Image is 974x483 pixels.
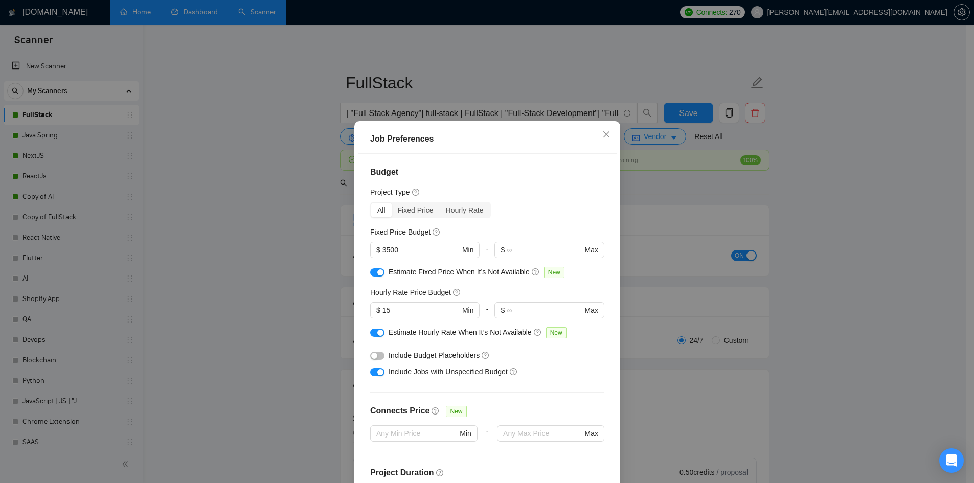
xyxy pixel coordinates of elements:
span: question-circle [432,407,440,415]
span: Max [584,305,598,316]
span: question-circle [412,188,420,196]
h4: Budget [370,166,604,178]
div: Job Preferences [370,133,604,145]
input: ∞ [507,244,582,256]
input: Any Min Price [376,428,458,439]
span: New [446,406,466,417]
input: 0 [382,305,460,316]
span: Estimate Fixed Price When It’s Not Available [389,268,530,276]
span: New [543,267,564,278]
span: $ [501,305,505,316]
span: Min [460,428,471,439]
span: Include Jobs with Unspecified Budget [389,367,508,376]
span: Estimate Hourly Rate When It’s Not Available [389,328,532,336]
span: question-circle [533,328,541,336]
h4: Project Duration [370,467,604,479]
span: question-circle [509,367,517,376]
span: Max [584,244,598,256]
h5: Hourly Rate Price Budget [370,287,451,298]
input: 0 [382,244,460,256]
span: Max [584,428,598,439]
span: question-circle [433,228,441,236]
div: Fixed Price [391,203,439,217]
div: Open Intercom Messenger [939,448,964,473]
div: - [480,302,494,327]
span: question-circle [482,351,490,359]
span: Min [462,244,473,256]
h5: Fixed Price Budget [370,226,431,238]
div: All [371,203,392,217]
span: Min [462,305,473,316]
span: $ [376,305,380,316]
h5: Project Type [370,187,410,198]
span: $ [376,244,380,256]
span: question-circle [452,288,461,296]
div: - [480,242,494,266]
input: ∞ [507,305,582,316]
span: Include Budget Placeholders [389,351,480,359]
span: New [546,327,566,338]
div: Hourly Rate [439,203,489,217]
h4: Connects Price [370,405,429,417]
span: question-circle [531,268,539,276]
span: question-circle [436,469,444,477]
span: $ [501,244,505,256]
button: Close [593,121,620,149]
input: Any Max Price [503,428,582,439]
div: - [477,425,496,454]
span: close [602,130,610,139]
